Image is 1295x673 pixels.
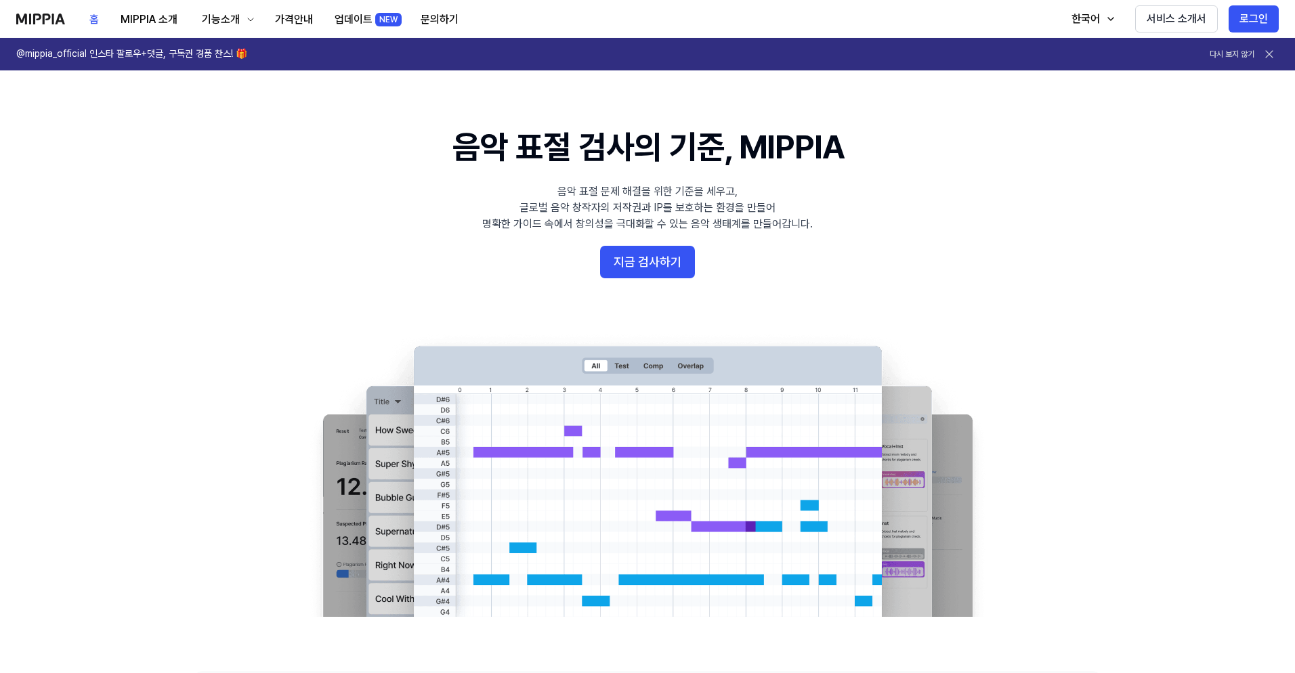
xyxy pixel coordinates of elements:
[452,125,843,170] h1: 음악 표절 검사의 기준, MIPPIA
[1210,49,1254,60] button: 다시 보지 않기
[1229,5,1279,32] button: 로그인
[324,1,410,38] a: 업데이트NEW
[324,6,410,33] button: 업데이트NEW
[16,47,247,61] h1: @mippia_official 인스타 팔로우+댓글, 구독권 경품 찬스! 🎁
[79,6,110,33] button: 홈
[1135,5,1218,32] button: 서비스 소개서
[1069,11,1103,27] div: 한국어
[375,13,402,26] div: NEW
[410,6,469,33] button: 문의하기
[1058,5,1124,32] button: 한국어
[110,6,188,33] button: MIPPIA 소개
[264,6,324,33] button: 가격안내
[600,246,695,278] button: 지금 검사하기
[295,332,1000,617] img: main Image
[199,12,242,28] div: 기능소개
[79,1,110,38] a: 홈
[482,183,813,232] div: 음악 표절 문제 해결을 위한 기준을 세우고, 글로벌 음악 창작자의 저작권과 IP를 보호하는 환경을 만들어 명확한 가이드 속에서 창의성을 극대화할 수 있는 음악 생태계를 만들어...
[16,14,65,24] img: logo
[188,6,264,33] button: 기능소개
